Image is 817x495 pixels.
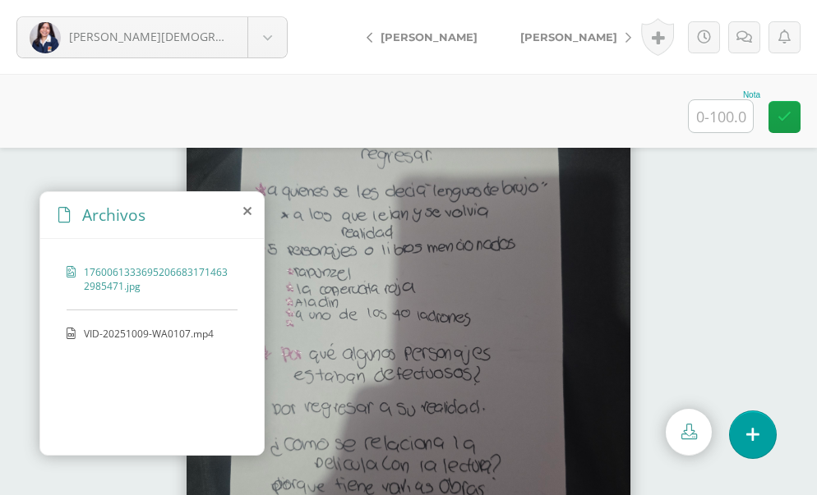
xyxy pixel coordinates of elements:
a: [PERSON_NAME][DEMOGRAPHIC_DATA] [17,17,287,57]
span: [PERSON_NAME][DEMOGRAPHIC_DATA] [69,29,287,44]
img: cebf82758c7af4e14df89fe8b2b79f4b.png [30,22,61,53]
span: [PERSON_NAME] [520,30,617,44]
input: 0-100.0 [689,100,753,132]
span: 17600613336952066831714632985471.jpg [84,265,229,293]
span: [PERSON_NAME] [381,30,478,44]
i: close [243,204,252,218]
a: [PERSON_NAME] [499,17,644,57]
span: VID-20251009-WA0107.mp4 [84,327,219,341]
a: [PERSON_NAME] [353,17,499,57]
span: Archivos [82,204,145,226]
div: Nota [688,90,760,99]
